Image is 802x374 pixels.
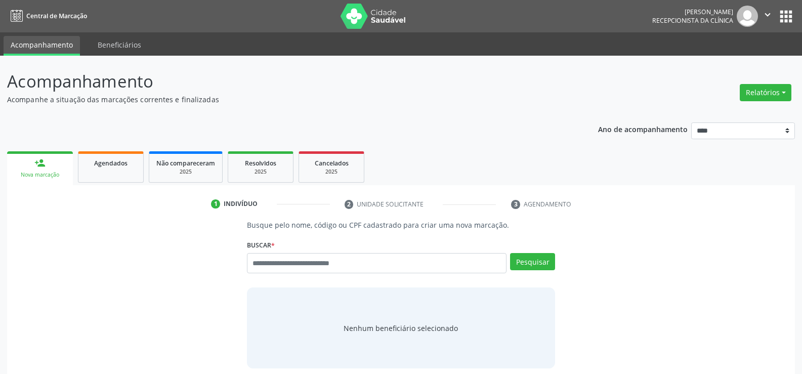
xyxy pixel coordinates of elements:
[4,36,80,56] a: Acompanhamento
[315,159,349,168] span: Cancelados
[7,8,87,24] a: Central de Marcação
[34,157,46,169] div: person_add
[777,8,795,25] button: apps
[247,237,275,253] label: Buscar
[91,36,148,54] a: Beneficiários
[7,94,559,105] p: Acompanhe a situação das marcações correntes e finalizadas
[758,6,777,27] button: 
[26,12,87,20] span: Central de Marcação
[737,6,758,27] img: img
[740,84,791,101] button: Relatórios
[245,159,276,168] span: Resolvidos
[224,199,258,209] div: Indivíduo
[235,168,286,176] div: 2025
[211,199,220,209] div: 1
[598,122,688,135] p: Ano de acompanhamento
[344,323,458,334] span: Nenhum beneficiário selecionado
[7,69,559,94] p: Acompanhamento
[652,8,733,16] div: [PERSON_NAME]
[306,168,357,176] div: 2025
[94,159,128,168] span: Agendados
[156,159,215,168] span: Não compareceram
[652,16,733,25] span: Recepcionista da clínica
[510,253,555,270] button: Pesquisar
[762,9,773,20] i: 
[247,220,555,230] p: Busque pelo nome, código ou CPF cadastrado para criar uma nova marcação.
[14,171,66,179] div: Nova marcação
[156,168,215,176] div: 2025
